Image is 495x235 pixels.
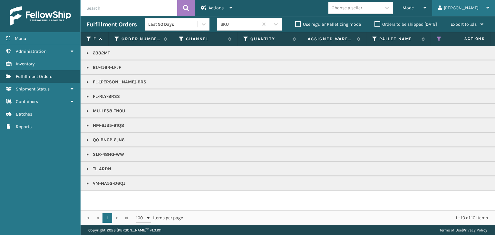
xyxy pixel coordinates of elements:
div: 1 - 10 of 10 items [192,215,488,221]
p: Copyright 2023 [PERSON_NAME]™ v 1.0.191 [88,225,161,235]
label: Channel [186,36,225,42]
a: Terms of Use [440,228,462,232]
label: Orders to be shipped [DATE] [374,22,437,27]
label: Use regular Palletizing mode [295,22,361,27]
label: Assigned Warehouse [308,36,354,42]
div: SKU [220,21,259,28]
span: Reports [16,124,32,129]
a: 1 [102,213,112,223]
div: Last 90 Days [148,21,198,28]
label: Order Number [121,36,160,42]
span: Inventory [16,61,35,67]
span: Batches [16,111,32,117]
span: Mode [403,5,414,11]
div: | [440,225,487,235]
h3: Fulfillment Orders [86,21,137,28]
span: items per page [136,213,183,223]
label: Quantity [250,36,289,42]
span: Fulfillment Orders [16,74,52,79]
span: Actions [209,5,224,11]
a: Privacy Policy [463,228,487,232]
span: Administration [16,49,46,54]
div: Choose a seller [332,5,362,11]
span: 100 [136,215,146,221]
label: Fulfillment Order Id [93,36,96,42]
img: logo [10,6,71,26]
span: Actions [444,33,489,44]
label: Pallet Name [379,36,418,42]
span: Containers [16,99,38,104]
span: Menu [15,36,26,41]
span: Export to .xls [451,22,477,27]
span: Shipment Status [16,86,50,92]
